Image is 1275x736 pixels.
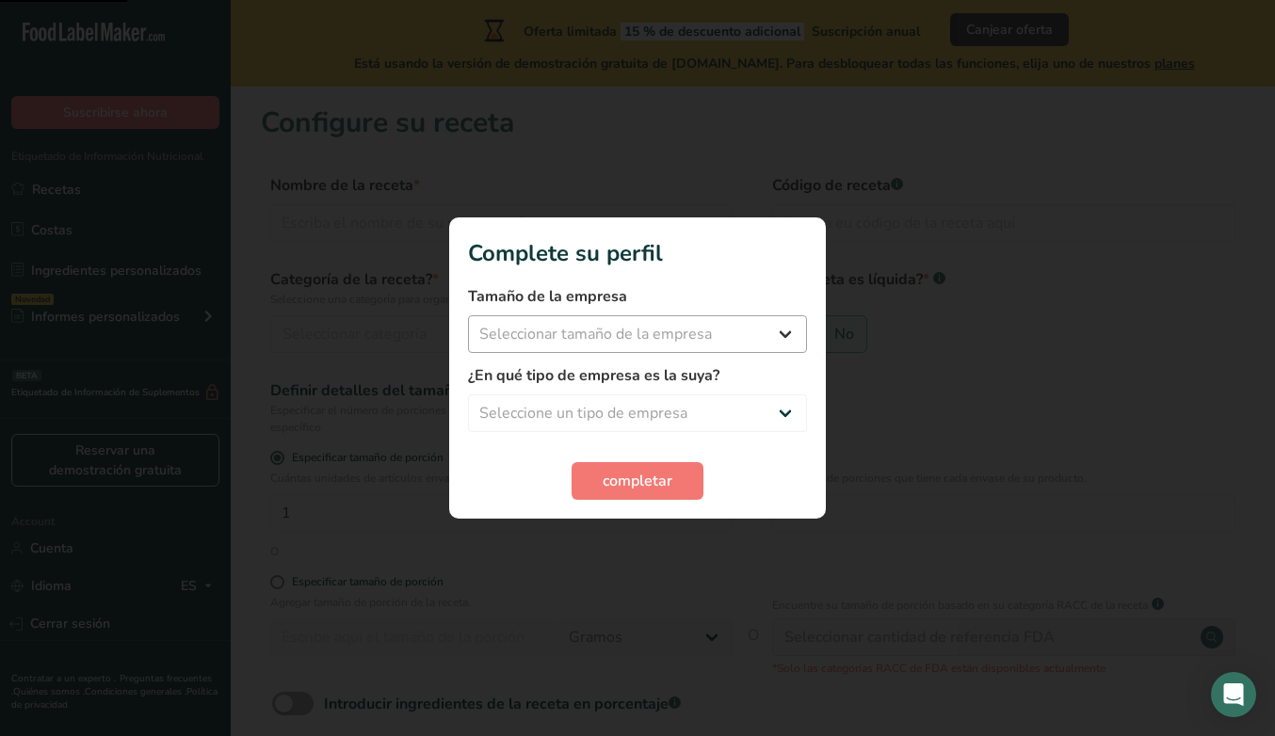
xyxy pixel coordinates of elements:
button: completar [572,462,703,500]
div: Open Intercom Messenger [1211,672,1256,717]
span: completar [603,470,672,492]
label: Tamaño de la empresa [468,285,807,308]
label: ¿En qué tipo de empresa es la suya? [468,364,807,387]
h1: Complete su perfil [468,236,807,270]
